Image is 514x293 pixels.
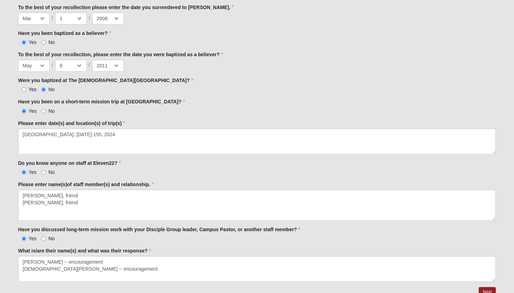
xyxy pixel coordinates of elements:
span: / [89,61,90,69]
label: What is/are their name(s) and what was their response? [18,247,151,254]
input: No [41,236,46,241]
label: Do you know anyone on staff at Eleven22? [18,160,121,167]
span: / [52,61,53,69]
input: Yes [22,109,26,113]
span: / [52,14,53,22]
input: Yes [22,170,26,175]
span: No [48,236,55,241]
input: No [41,40,46,45]
textarea: [GEOGRAPHIC_DATA]: [DATE]-15h, 2024 [18,129,496,154]
span: No [48,169,55,175]
textarea: [PERSON_NAME] -- encouragement [18,256,496,282]
span: Yes [29,236,37,241]
span: No [48,87,55,92]
label: Have you discussed long-term mission work with your Disciple Group leader, Campus Pastor, or anot... [18,226,300,233]
label: Have you been baptized as a believer? [18,30,111,37]
span: Yes [29,39,37,45]
input: Yes [22,236,26,241]
input: No [41,87,46,92]
input: Yes [22,40,26,45]
span: Yes [29,87,37,92]
label: Were you baptized at The [DEMOGRAPHIC_DATA][GEOGRAPHIC_DATA]? [18,77,193,84]
label: Have you been on a short-term mission trip at [GEOGRAPHIC_DATA]? [18,98,185,105]
input: No [41,109,46,113]
input: Yes [22,87,26,92]
span: Yes [29,108,37,114]
span: No [48,108,55,114]
label: To the best of your recollection, please enter the date you were baptized as a believer? [18,51,496,58]
input: No [41,170,46,175]
label: To the best of your recollection please enter the date you surrendered to [PERSON_NAME]. [18,4,496,11]
label: Please enter date(s) and location(s) of trip(s) [18,120,125,127]
label: Please enter name(s)of staff member(s) and relationship. [18,181,154,188]
span: No [48,39,55,45]
span: Yes [29,169,37,175]
span: / [89,14,90,22]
